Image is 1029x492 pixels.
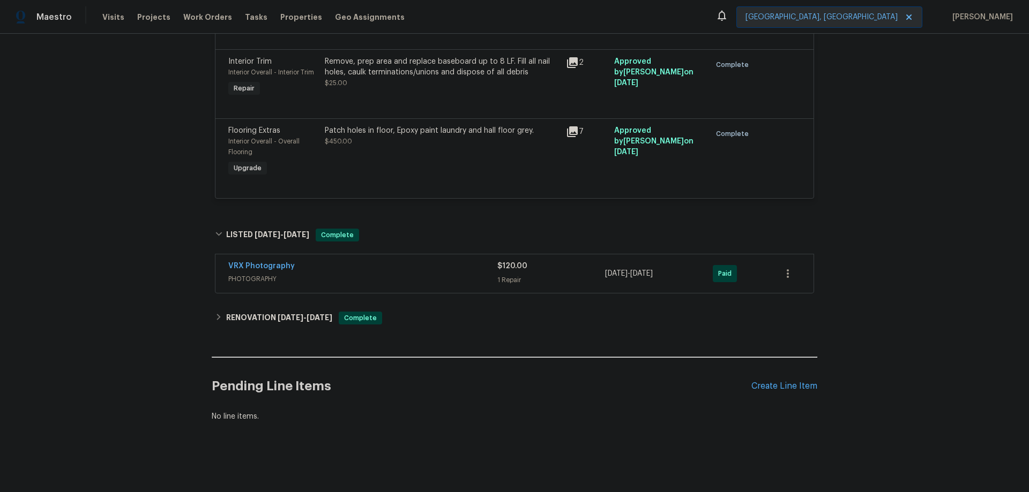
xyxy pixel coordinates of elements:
div: Remove, prep area and replace baseboard up to 8 LF. Fill all nail holes, caulk terminations/union... [325,56,560,78]
span: Maestro [36,12,72,22]
span: $25.00 [325,80,347,86]
div: Patch holes in floor, Epoxy paint laundry and hall floor grey. [325,125,560,136]
span: Complete [317,230,358,240]
span: [DATE] [630,270,653,277]
span: [DATE] [614,148,638,156]
span: Flooring Extras [228,127,280,134]
span: Visits [102,12,124,22]
span: [DATE] [278,314,303,321]
span: Interior Overall - Overall Flooring [228,138,300,155]
span: [PERSON_NAME] [948,12,1013,22]
span: Repair [229,83,259,94]
span: Work Orders [183,12,232,22]
span: - [278,314,332,321]
span: Properties [280,12,322,22]
span: Approved by [PERSON_NAME] on [614,58,694,87]
span: Paid [718,268,736,279]
span: Complete [716,59,753,70]
span: [DATE] [605,270,628,277]
h6: LISTED [226,229,309,241]
h6: RENOVATION [226,312,332,324]
div: LISTED [DATE]-[DATE]Complete [212,218,817,252]
span: Projects [137,12,170,22]
span: Interior Overall - Interior Trim [228,69,314,75]
span: Interior Trim [228,58,272,65]
span: Geo Assignments [335,12,405,22]
span: - [605,268,653,279]
span: [DATE] [284,231,309,238]
span: Tasks [245,13,267,21]
span: $120.00 [497,262,527,270]
span: - [255,231,309,238]
span: [DATE] [307,314,332,321]
span: Approved by [PERSON_NAME] on [614,127,694,156]
div: RENOVATION [DATE]-[DATE]Complete [212,305,817,331]
div: Create Line Item [751,381,817,391]
a: VRX Photography [228,262,295,270]
span: [DATE] [614,79,638,87]
span: Upgrade [229,163,266,173]
span: $450.00 [325,138,352,145]
h2: Pending Line Items [212,361,751,411]
div: No line items. [212,411,817,422]
span: Complete [340,313,381,323]
div: 1 Repair [497,275,605,285]
div: 2 [566,56,608,69]
span: PHOTOGRAPHY [228,274,497,284]
div: 7 [566,125,608,138]
span: Complete [716,128,753,139]
span: [DATE] [255,231,280,238]
span: [GEOGRAPHIC_DATA], [GEOGRAPHIC_DATA] [745,12,898,22]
